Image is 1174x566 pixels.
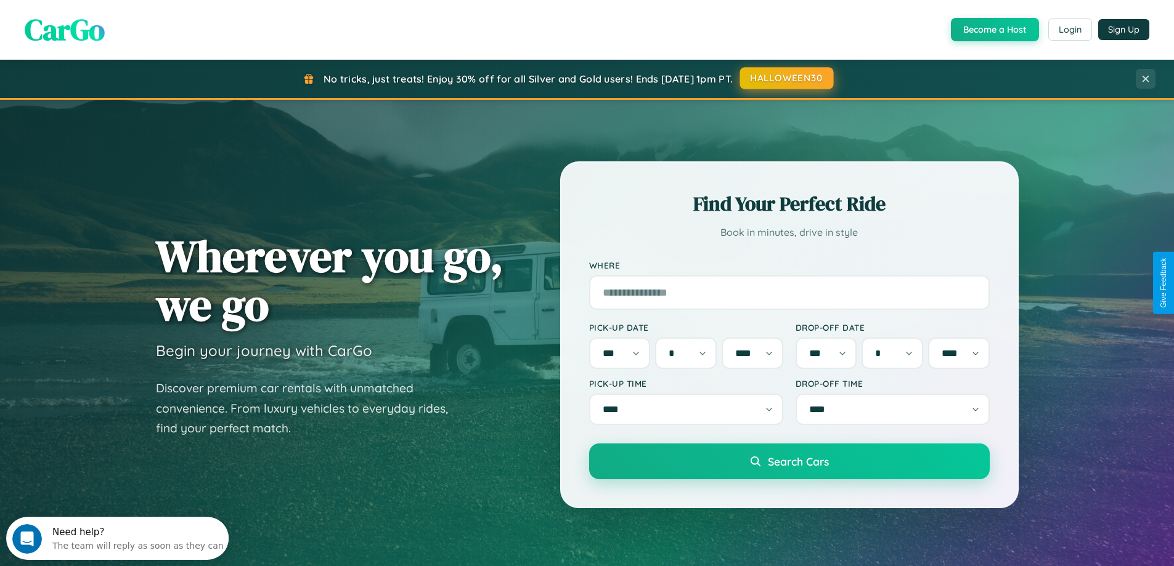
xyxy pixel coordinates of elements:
[589,322,783,333] label: Pick-up Date
[768,455,829,468] span: Search Cars
[589,443,990,479] button: Search Cars
[1048,18,1092,41] button: Login
[589,378,783,389] label: Pick-up Time
[1159,258,1168,308] div: Give Feedback
[25,9,105,50] span: CarGo
[5,5,229,39] div: Open Intercom Messenger
[796,322,990,333] label: Drop-off Date
[156,378,464,439] p: Discover premium car rentals with unmatched convenience. From luxury vehicles to everyday rides, ...
[156,232,503,329] h1: Wherever you go, we go
[589,190,990,217] h2: Find Your Perfect Ride
[6,517,229,560] iframe: Intercom live chat discovery launcher
[589,260,990,270] label: Where
[589,224,990,241] p: Book in minutes, drive in style
[46,10,218,20] div: Need help?
[12,524,42,554] iframe: Intercom live chat
[324,73,733,85] span: No tricks, just treats! Enjoy 30% off for all Silver and Gold users! Ends [DATE] 1pm PT.
[740,67,834,89] button: HALLOWEEN30
[1098,19,1149,40] button: Sign Up
[156,341,372,360] h3: Begin your journey with CarGo
[951,18,1039,41] button: Become a Host
[796,378,990,389] label: Drop-off Time
[46,20,218,33] div: The team will reply as soon as they can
